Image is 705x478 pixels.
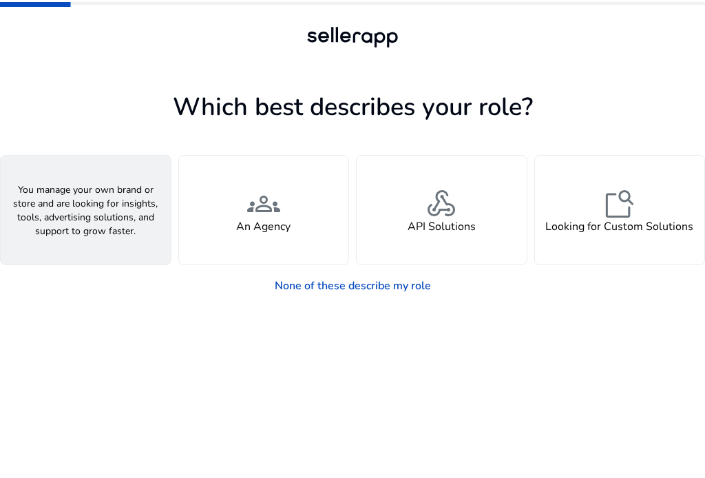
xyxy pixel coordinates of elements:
span: webhook [425,187,458,220]
button: groupsAn Agency [178,155,350,265]
a: None of these describe my role [264,272,442,300]
h4: Looking for Custom Solutions [545,220,693,233]
span: feature_search [603,187,636,220]
button: webhookAPI Solutions [356,155,527,265]
h4: An Agency [236,220,291,233]
h4: API Solutions [408,220,476,233]
span: groups [247,187,280,220]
